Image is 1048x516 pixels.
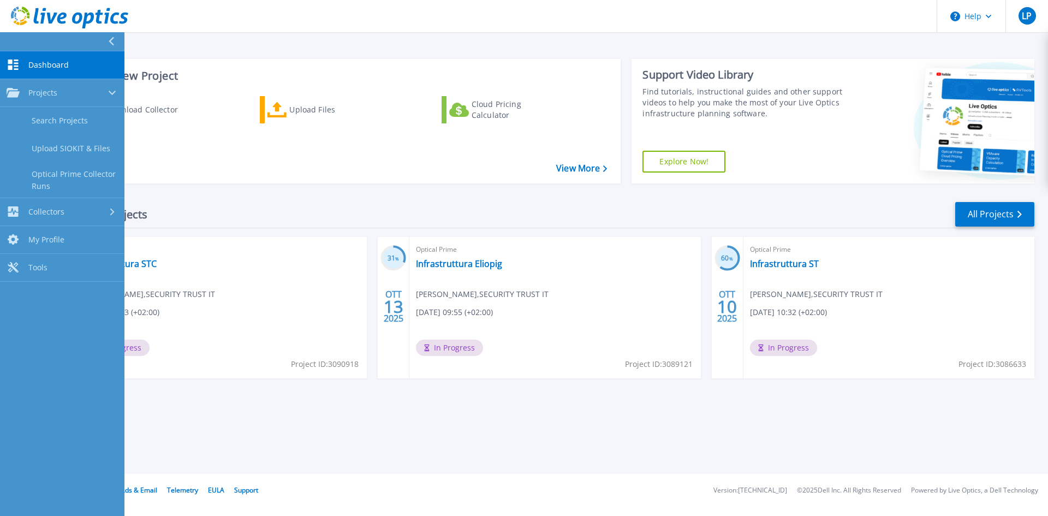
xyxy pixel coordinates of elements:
[395,256,399,262] span: %
[416,258,502,269] a: Infrastruttura Eliopig
[556,163,607,174] a: View More
[625,358,693,370] span: Project ID: 3089121
[78,96,199,123] a: Download Collector
[717,302,737,311] span: 10
[291,358,359,370] span: Project ID: 3090918
[472,99,559,121] div: Cloud Pricing Calculator
[28,88,57,98] span: Projects
[750,258,819,269] a: Infrastruttura ST
[750,288,883,300] span: [PERSON_NAME] , SECURITY TRUST IT
[750,340,817,356] span: In Progress
[78,70,607,82] h3: Start a New Project
[28,263,47,272] span: Tools
[416,244,694,256] span: Optical Prime
[380,252,406,265] h3: 31
[416,288,549,300] span: [PERSON_NAME] , SECURITY TRUST IT
[167,485,198,495] a: Telemetry
[714,252,740,265] h3: 60
[289,99,377,121] div: Upload Files
[442,96,563,123] a: Cloud Pricing Calculator
[958,358,1026,370] span: Project ID: 3086633
[642,68,848,82] div: Support Video Library
[82,244,360,256] span: Optical Prime
[82,288,215,300] span: [PERSON_NAME] , SECURITY TRUST IT
[750,244,1028,256] span: Optical Prime
[729,256,733,262] span: %
[28,235,64,245] span: My Profile
[416,306,493,318] span: [DATE] 09:55 (+02:00)
[955,202,1034,227] a: All Projects
[717,287,737,327] div: OTT 2025
[234,485,258,495] a: Support
[260,96,382,123] a: Upload Files
[750,306,827,318] span: [DATE] 10:32 (+02:00)
[208,485,224,495] a: EULA
[121,485,157,495] a: Ads & Email
[28,207,64,217] span: Collectors
[642,151,725,173] a: Explore Now!
[416,340,483,356] span: In Progress
[28,60,69,70] span: Dashboard
[384,302,403,311] span: 13
[642,86,848,119] div: Find tutorials, instructional guides and other support videos to help you make the most of your L...
[82,258,157,269] a: Infrastruttura STC
[1022,11,1032,20] span: LP
[383,287,404,327] div: OTT 2025
[105,99,193,121] div: Download Collector
[797,487,901,494] li: © 2025 Dell Inc. All Rights Reserved
[713,487,787,494] li: Version: [TECHNICAL_ID]
[911,487,1038,494] li: Powered by Live Optics, a Dell Technology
